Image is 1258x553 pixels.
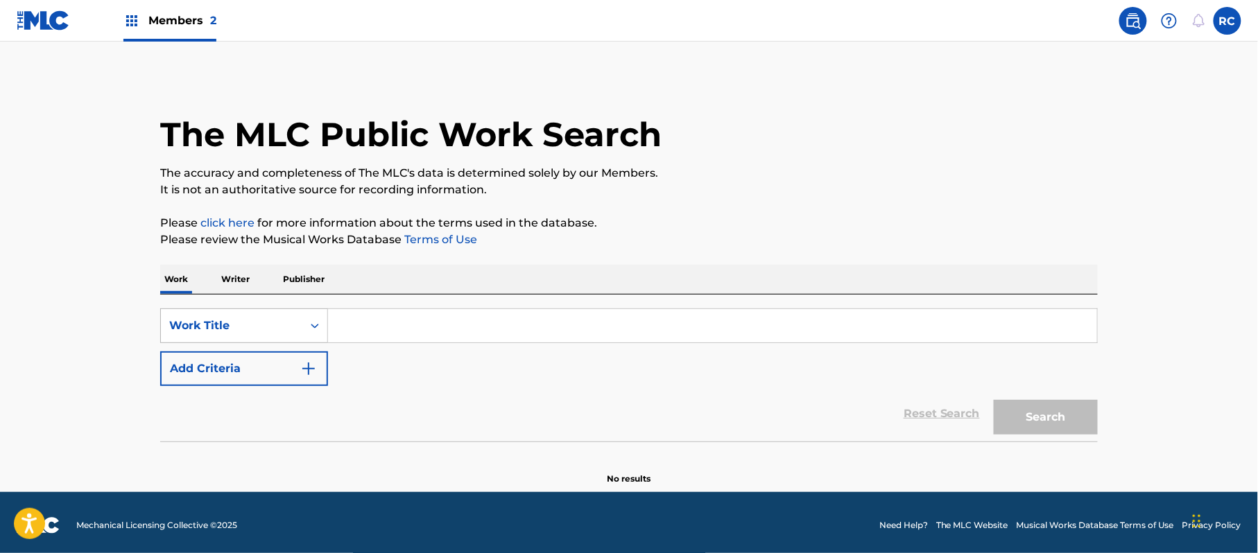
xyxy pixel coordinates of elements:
[160,231,1098,248] p: Please review the Musical Works Database
[210,14,216,27] span: 2
[1155,7,1183,35] div: Help
[1017,519,1174,532] a: Musical Works Database Terms of Use
[1191,14,1205,28] div: Notifications
[608,456,651,485] p: No results
[1125,12,1141,29] img: search
[1161,12,1178,29] img: help
[160,265,192,294] p: Work
[1119,7,1147,35] a: Public Search
[160,215,1098,231] p: Please for more information about the terms used in the database.
[169,317,294,334] div: Work Title
[148,12,216,28] span: Members
[1214,7,1241,35] div: User Menu
[160,308,1098,441] form: Search Form
[879,519,928,532] a: Need Help?
[279,265,329,294] p: Publisher
[76,519,237,532] span: Mechanical Licensing Collective © 2025
[300,360,317,377] img: 9d2ae6d4665cec9f34b9.svg
[160,165,1098,182] p: The accuracy and completeness of The MLC's data is determined solely by our Members.
[160,182,1098,198] p: It is not an authoritative source for recording information.
[402,233,477,246] a: Terms of Use
[200,216,255,229] a: click here
[217,265,254,294] p: Writer
[160,351,328,386] button: Add Criteria
[1193,500,1201,542] div: Drag
[123,12,140,29] img: Top Rightsholders
[1182,519,1241,532] a: Privacy Policy
[17,10,70,30] img: MLC Logo
[160,114,662,155] h1: The MLC Public Work Search
[1189,486,1258,553] iframe: Chat Widget
[936,519,1008,532] a: The MLC Website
